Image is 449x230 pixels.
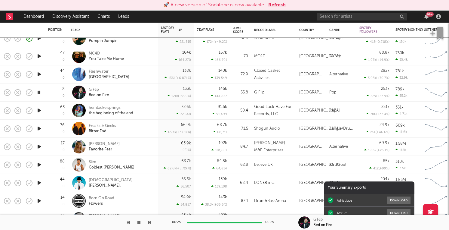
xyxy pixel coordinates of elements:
div: 0 [63,58,65,61]
input: Search for artists [317,13,407,20]
div: 139k [219,177,227,181]
div: 412 ( +99 % ) [369,166,389,170]
div: 24.9k [380,123,389,127]
div: 122k [219,213,227,217]
div: Spotify Followers [359,26,380,33]
div: 56,507 [177,184,191,188]
div: Southpoint [254,35,274,42]
div: 0 [63,167,65,170]
div: 82.3 [233,35,248,42]
div: 138k [183,69,191,73]
div: 91,499 [212,112,227,116]
div: 164,270 [175,58,191,62]
div: 76 [60,123,65,127]
a: Discovery Assistant [48,11,93,23]
div: 54,857 [177,203,191,206]
div: 55.2k [395,94,407,98]
div: 72,648 [176,112,191,116]
div: 64.8k [217,159,227,163]
div: 8 [62,87,65,91]
div: [PERSON_NAME]. [89,183,134,188]
div: 3.05k ( +70.7 % ) [364,76,389,80]
div: 66.9k [181,123,191,127]
div: 115k [395,148,406,152]
div: [GEOGRAPHIC_DATA] [299,179,340,187]
div: 145k [219,87,227,91]
div: [GEOGRAPHIC_DATA] [299,71,323,78]
a: [PERSON_NAME]Favorite Fear [89,141,120,152]
div: Good Luck Have Fun Records, LLC [254,103,293,118]
div: [GEOGRAPHIC_DATA] [299,53,340,60]
div: 84.7 [233,143,248,150]
div: Adriatique [337,198,352,203]
div: LONER inc. [254,179,275,187]
div: Coldest [PERSON_NAME] [89,165,134,170]
div: MC4D [89,51,124,56]
a: BushbabyPumpin Jumpin [89,33,118,44]
div: Slim [89,159,134,165]
div: 64,814 [212,166,227,170]
div: [GEOGRAPHIC_DATA] [299,35,340,42]
div: Believe UK [254,161,273,169]
div: Record Label [254,28,290,32]
div: 609k [395,124,405,128]
div: 172k ( +49.2 % ) [203,40,227,44]
div: 11.6k [395,130,407,134]
div: Position [48,28,63,32]
div: 55.8 [233,89,248,96]
div: Country [299,28,320,32]
div: 79 [233,53,248,60]
div: Your Summary Exports [324,181,414,194]
div: 68.4 [233,179,248,187]
a: SlimColdest [PERSON_NAME] [89,159,134,170]
a: Charts [93,11,114,23]
div: 00:25 [172,219,184,226]
div: 65k [383,159,389,163]
div: 1.97k ( +14.9 % ) [364,58,389,62]
div: 14 [60,196,65,200]
div: the beginning of the end [89,111,133,116]
div: 781k [395,69,404,73]
div: 0 [63,131,65,134]
div: Closed Casket Activities [254,67,293,82]
div: [GEOGRAPHIC_DATA] [299,161,340,169]
div: You Take Me Home [89,56,124,62]
div: 65.1k ( +3.61k % ) [164,130,191,134]
div: R&B/Soul [329,161,346,169]
div: 56.5k [181,177,191,181]
div: 282k [381,69,389,73]
div: 63 [60,105,65,109]
div: Alternative [329,143,348,150]
div: 139,108 [211,184,227,188]
div: 88 [60,159,65,163]
div: 69.9k [379,141,389,145]
div: 167k [219,51,227,55]
div: [PERSON_NAME] [89,141,120,147]
div: 62.6k ( +5.72k % ) [164,166,191,170]
div: Bed on Fire [89,93,109,98]
div: 214 ( +46.6 % ) [366,130,389,134]
div: [GEOGRAPHIC_DATA] [299,107,340,114]
div: 1.66k ( +26.1 % ) [364,148,389,152]
div: 143k [219,195,227,199]
div: Born On Road [89,196,114,201]
div: 50.4 [233,107,248,114]
div: 750k [395,51,404,55]
div: Pumpin Jumpin [89,38,118,44]
div: G Flip [313,217,323,222]
div: Spotify Monthly Listeners [395,28,441,32]
div: 0 [63,94,65,98]
div: 99 + [426,12,434,17]
div: 0 [63,203,65,206]
div: 204k [380,177,389,181]
div: 166,701 [211,58,227,62]
div: 529 ( +57.9 % ) [367,94,389,98]
div: 144,857 [211,94,227,98]
div: 62.8 [233,161,248,169]
div: 0 [63,40,65,43]
div: Bitter End [89,129,116,134]
div: 164k [182,51,191,55]
div: G Flip [89,87,109,93]
div: 0 ( 0 % ) [183,149,191,152]
div: 53.4k [181,213,191,217]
